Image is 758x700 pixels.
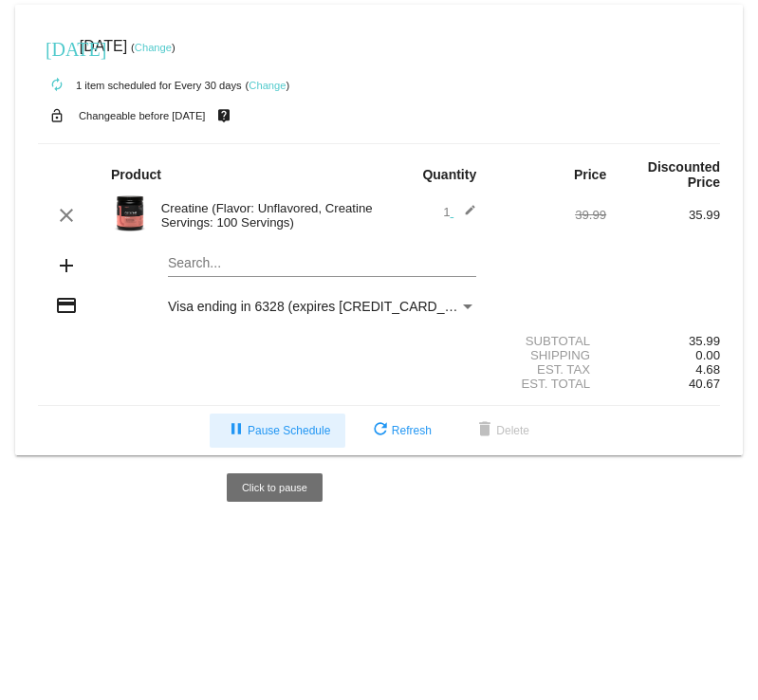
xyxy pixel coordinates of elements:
[492,334,606,348] div: Subtotal
[574,167,606,182] strong: Price
[210,414,345,448] button: Pause Schedule
[168,299,486,314] span: Visa ending in 6328 (expires [CREDIT_CARD_DATA])
[131,42,176,53] small: ( )
[249,80,286,91] a: Change
[689,377,720,391] span: 40.67
[369,424,432,437] span: Refresh
[55,204,78,227] mat-icon: clear
[46,36,68,59] mat-icon: [DATE]
[135,42,172,53] a: Change
[648,159,720,190] strong: Discounted Price
[606,208,720,222] div: 35.99
[225,419,248,442] mat-icon: pause
[492,348,606,362] div: Shipping
[168,256,476,271] input: Search...
[152,201,379,230] div: Creatine (Flavor: Unflavored, Creatine Servings: 100 Servings)
[492,208,606,222] div: 39.99
[695,362,720,377] span: 4.68
[443,205,476,219] span: 1
[168,299,476,314] mat-select: Payment Method
[695,348,720,362] span: 0.00
[606,334,720,348] div: 35.99
[79,110,206,121] small: Changeable before [DATE]
[46,74,68,97] mat-icon: autorenew
[473,424,529,437] span: Delete
[492,377,606,391] div: Est. Total
[46,103,68,128] mat-icon: lock_open
[111,167,161,182] strong: Product
[38,80,242,91] small: 1 item scheduled for Every 30 days
[458,414,545,448] button: Delete
[354,414,447,448] button: Refresh
[55,254,78,277] mat-icon: add
[422,167,476,182] strong: Quantity
[225,424,330,437] span: Pause Schedule
[453,204,476,227] mat-icon: edit
[246,80,290,91] small: ( )
[369,419,392,442] mat-icon: refresh
[55,294,78,317] mat-icon: credit_card
[473,419,496,442] mat-icon: delete
[492,362,606,377] div: Est. Tax
[111,194,149,232] img: Image-1-Carousel-Creatine-100S-1000x1000-1.png
[213,103,235,128] mat-icon: live_help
